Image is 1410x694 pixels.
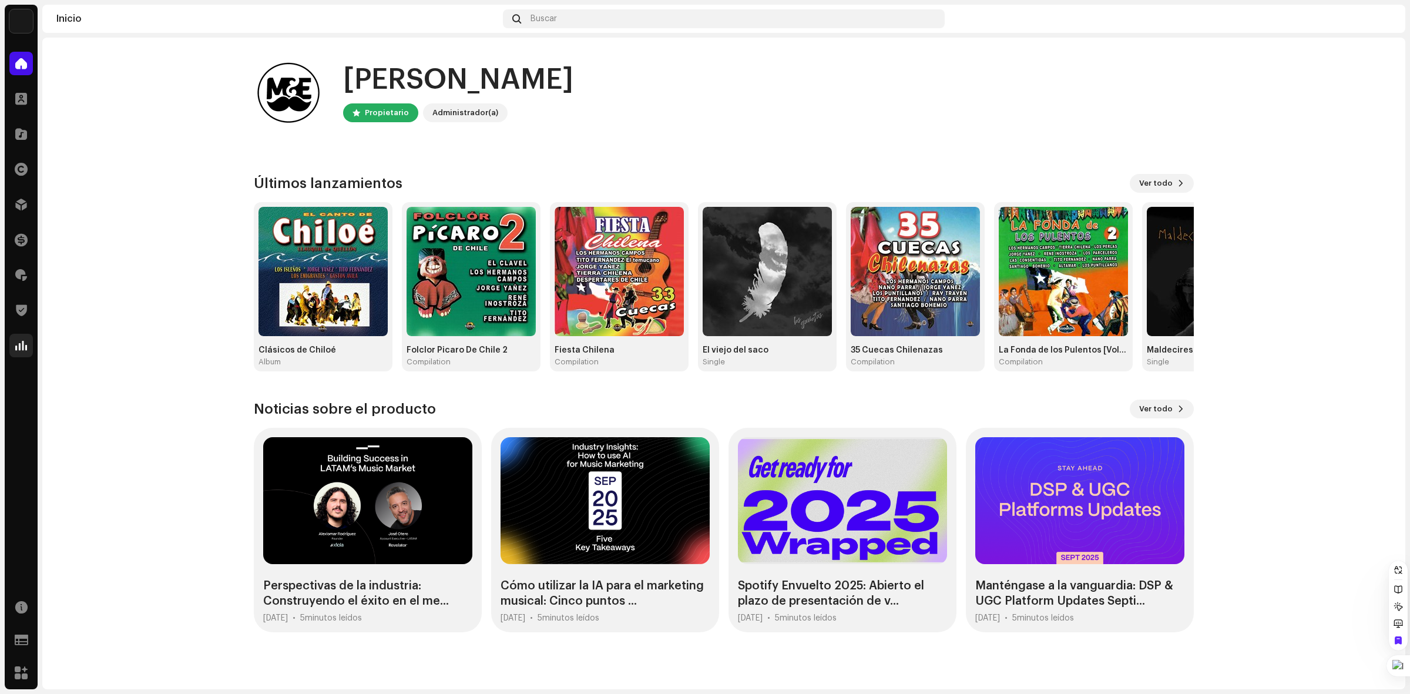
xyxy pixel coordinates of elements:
img: c904f273-36fb-4b92-97b0-1c77b616e906 [1372,9,1391,28]
div: Fiesta Chilena [555,346,684,355]
div: • [530,613,533,623]
button: Ver todo [1130,174,1194,193]
img: 3d30e033-b086-4be6-9502-f54098138a77 [407,207,536,336]
div: • [1005,613,1008,623]
div: Single [1147,357,1169,367]
img: bdadcb61-a582-484a-9773-ee1e23dd406a [703,207,832,336]
h3: Últimos lanzamientos [254,174,402,193]
div: Clásicos de Chiloé [258,346,388,355]
div: El viejo del saco [703,346,832,355]
div: 5 [1012,613,1074,623]
div: [PERSON_NAME] [343,61,573,99]
div: [DATE] [501,613,525,623]
img: 94a38387-477a-48c4-8c5d-f2adb3e7237a [555,207,684,336]
div: 35 Cuecas Chilenazas [851,346,980,355]
div: 5 [300,613,362,623]
span: Buscar [531,14,557,24]
span: minutos leídos [305,614,362,622]
img: 875d399a-77a8-49a0-b6af-ce830848534e [1147,207,1276,336]
div: Compilation [407,357,451,367]
div: Album [258,357,281,367]
div: [DATE] [263,613,288,623]
div: [DATE] [738,613,763,623]
span: Ver todo [1139,397,1173,421]
h3: Noticias sobre el producto [254,400,436,418]
div: Compilation [999,357,1043,367]
button: Ver todo [1130,400,1194,418]
div: Perspectivas de la industria: Construyendo el éxito en el me... [263,578,472,609]
div: Compilation [851,357,895,367]
div: [DATE] [975,613,1000,623]
div: 5 [775,613,837,623]
img: 78f3867b-a9d0-4b96-9959-d5e4a689f6cf [9,9,33,33]
img: 8962bf2b-3241-4d11-9226-b5468a8c4c75 [851,207,980,336]
div: Spotify Envuelto 2025: Abierto el plazo de presentación de v... [738,578,947,609]
span: minutos leídos [1017,614,1074,622]
div: La Fonda de los Pulentos [Vol. 2] [999,346,1128,355]
img: c904f273-36fb-4b92-97b0-1c77b616e906 [254,56,324,127]
img: 818e4cd3-d5aa-48d8-adcd-d4f6cb1bde21 [999,207,1128,336]
div: Maldecires [1147,346,1276,355]
div: Inicio [56,14,498,24]
span: minutos leídos [780,614,837,622]
div: Single [703,357,725,367]
img: 6e92b10b-6e15-4d43-b8dd-563746f258e7 [258,207,388,336]
div: • [767,613,770,623]
div: Compilation [555,357,599,367]
div: • [293,613,296,623]
div: 5 [538,613,599,623]
div: Cómo utilizar la IA para el marketing musical: Cinco puntos ... [501,578,710,609]
div: Folclor Picaro De Chile 2 [407,346,536,355]
div: Manténgase a la vanguardia: DSP & UGC Platform Updates Septi... [975,578,1184,609]
div: Administrador(a) [432,106,498,120]
span: Ver todo [1139,172,1173,195]
span: minutos leídos [542,614,599,622]
div: Propietario [365,106,409,120]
